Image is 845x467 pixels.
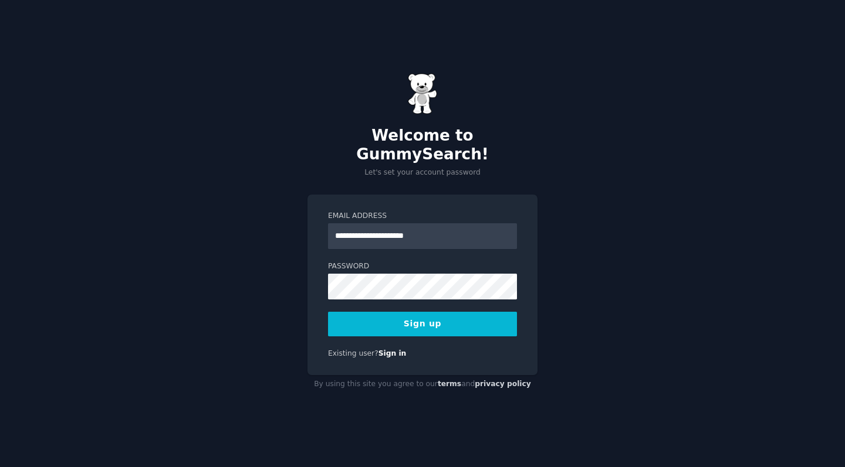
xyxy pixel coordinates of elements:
label: Password [328,261,517,272]
img: Gummy Bear [408,73,437,114]
div: By using this site you agree to our and [307,375,538,394]
p: Let's set your account password [307,168,538,178]
a: privacy policy [475,380,531,388]
button: Sign up [328,312,517,336]
a: terms [438,380,461,388]
label: Email Address [328,211,517,221]
h2: Welcome to GummySearch! [307,127,538,163]
a: Sign in [378,349,407,357]
span: Existing user? [328,349,378,357]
